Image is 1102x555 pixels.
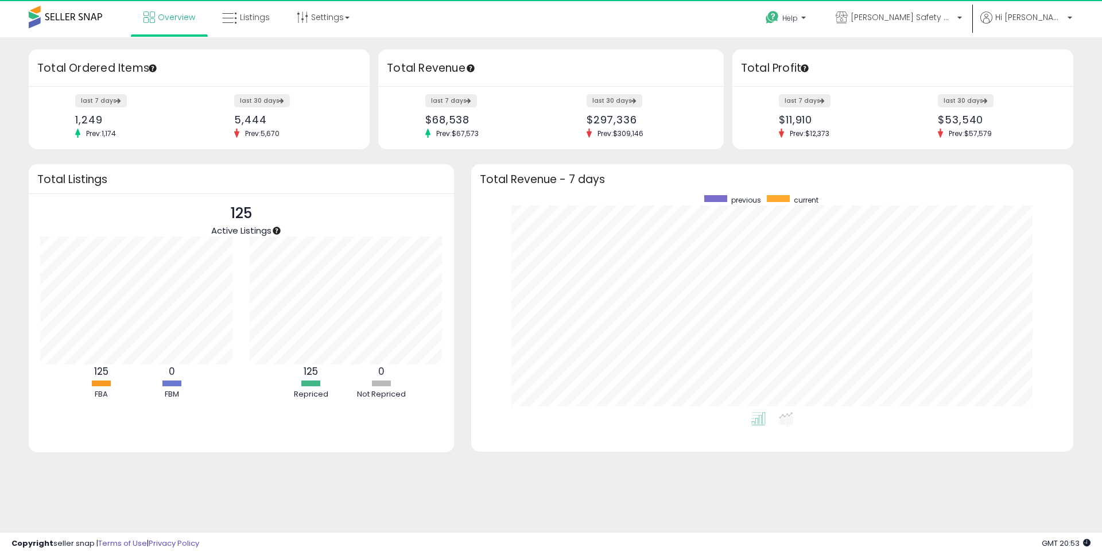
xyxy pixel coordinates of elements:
[75,94,127,107] label: last 7 days
[731,195,761,205] span: previous
[425,114,542,126] div: $68,538
[779,114,894,126] div: $11,910
[304,364,318,378] b: 125
[587,94,642,107] label: last 30 days
[211,203,271,224] p: 125
[784,129,835,138] span: Prev: $12,373
[37,175,445,184] h3: Total Listings
[240,11,270,23] span: Listings
[387,60,715,76] h3: Total Revenue
[94,364,108,378] b: 125
[851,11,954,23] span: [PERSON_NAME] Safety & Supply
[592,129,649,138] span: Prev: $309,146
[80,129,122,138] span: Prev: 1,174
[782,13,798,23] span: Help
[75,114,191,126] div: 1,249
[938,114,1053,126] div: $53,540
[234,94,290,107] label: last 30 days
[794,195,818,205] span: current
[430,129,484,138] span: Prev: $67,573
[137,389,206,400] div: FBM
[480,175,1065,184] h3: Total Revenue - 7 days
[148,63,158,73] div: Tooltip anchor
[347,389,416,400] div: Not Repriced
[67,389,135,400] div: FBA
[271,226,282,236] div: Tooltip anchor
[169,364,175,378] b: 0
[425,94,477,107] label: last 7 days
[465,63,476,73] div: Tooltip anchor
[756,2,817,37] a: Help
[995,11,1064,23] span: Hi [PERSON_NAME]
[37,60,361,76] h3: Total Ordered Items
[277,389,346,400] div: Repriced
[587,114,704,126] div: $297,336
[943,129,998,138] span: Prev: $57,579
[234,114,350,126] div: 5,444
[779,94,831,107] label: last 7 days
[211,224,271,236] span: Active Listings
[741,60,1065,76] h3: Total Profit
[158,11,195,23] span: Overview
[938,94,994,107] label: last 30 days
[378,364,385,378] b: 0
[980,11,1072,37] a: Hi [PERSON_NAME]
[239,129,285,138] span: Prev: 5,670
[800,63,810,73] div: Tooltip anchor
[765,10,779,25] i: Get Help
